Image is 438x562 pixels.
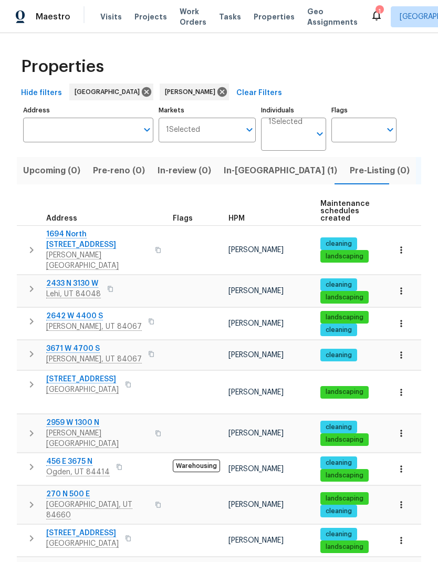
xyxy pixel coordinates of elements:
label: Markets [159,107,256,113]
span: Warehousing [173,460,220,472]
span: Address [46,215,77,222]
span: Geo Assignments [307,6,358,27]
span: [PERSON_NAME] [228,246,284,254]
span: Properties [254,12,295,22]
label: Address [23,107,153,113]
button: Open [383,122,398,137]
span: Upcoming (0) [23,163,80,178]
span: [GEOGRAPHIC_DATA] [75,87,144,97]
button: Open [140,122,154,137]
span: In-review (0) [158,163,211,178]
span: Flags [173,215,193,222]
span: [PERSON_NAME] [228,501,284,508]
span: Projects [134,12,167,22]
span: landscaping [321,543,368,551]
button: Open [242,122,257,137]
span: cleaning [321,423,356,432]
span: landscaping [321,435,368,444]
span: Pre-Listing (0) [350,163,410,178]
span: landscaping [321,471,368,480]
span: cleaning [321,351,356,360]
span: Tasks [219,13,241,20]
span: HPM [228,215,245,222]
span: landscaping [321,293,368,302]
button: Open [312,127,327,141]
span: [PERSON_NAME] [228,389,284,396]
span: landscaping [321,252,368,261]
span: Work Orders [180,6,206,27]
span: [PERSON_NAME] [228,351,284,359]
span: [PERSON_NAME] [228,465,284,473]
span: cleaning [321,280,356,289]
span: Maestro [36,12,70,22]
span: cleaning [321,530,356,539]
span: cleaning [321,459,356,467]
span: cleaning [321,326,356,335]
span: landscaping [321,313,368,322]
span: 1 Selected [268,118,303,127]
label: Flags [331,107,397,113]
div: [PERSON_NAME] [160,84,229,100]
span: cleaning [321,240,356,248]
span: [PERSON_NAME] [228,320,284,327]
span: Maintenance schedules created [320,200,370,222]
button: Clear Filters [232,84,286,103]
span: [PERSON_NAME] [228,430,284,437]
span: 1 Selected [166,126,200,134]
span: [PERSON_NAME] [228,537,284,544]
span: cleaning [321,507,356,516]
span: Pre-reno (0) [93,163,145,178]
span: Hide filters [21,87,62,100]
span: Visits [100,12,122,22]
button: Hide filters [17,84,66,103]
label: Individuals [261,107,326,113]
div: [GEOGRAPHIC_DATA] [69,84,153,100]
div: 1 [376,6,383,17]
span: landscaping [321,494,368,503]
span: landscaping [321,388,368,397]
span: [PERSON_NAME] [228,287,284,295]
span: Clear Filters [236,87,282,100]
span: [PERSON_NAME] [165,87,220,97]
span: In-[GEOGRAPHIC_DATA] (1) [224,163,337,178]
span: Properties [21,61,104,72]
